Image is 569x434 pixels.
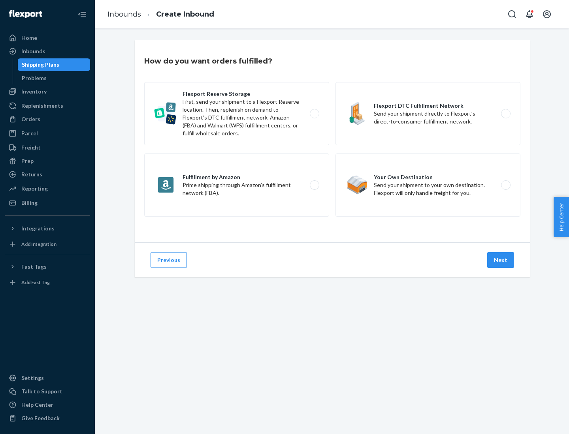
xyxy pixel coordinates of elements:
a: Parcel [5,127,90,140]
a: Add Integration [5,238,90,251]
div: Settings [21,374,44,382]
a: Prep [5,155,90,167]
div: Talk to Support [21,387,62,395]
div: Replenishments [21,102,63,110]
a: Inbounds [107,10,141,19]
a: Shipping Plans [18,58,90,71]
div: Returns [21,170,42,178]
a: Inventory [5,85,90,98]
button: Fast Tags [5,260,90,273]
button: Next [487,252,514,268]
button: Previous [151,252,187,268]
a: Inbounds [5,45,90,58]
a: Freight [5,141,90,154]
button: Open Search Box [504,6,520,22]
button: Close Navigation [74,6,90,22]
div: Billing [21,199,38,207]
div: Fast Tags [21,263,47,271]
button: Integrations [5,222,90,235]
a: Create Inbound [156,10,214,19]
div: Give Feedback [21,414,60,422]
div: Problems [22,74,47,82]
a: Home [5,32,90,44]
div: Add Fast Tag [21,279,50,286]
div: Parcel [21,129,38,137]
div: Inbounds [21,47,45,55]
div: Orders [21,115,40,123]
div: Shipping Plans [22,61,59,69]
a: Returns [5,168,90,181]
button: Open notifications [522,6,537,22]
a: Reporting [5,182,90,195]
div: Integrations [21,224,55,232]
div: Freight [21,144,41,152]
div: Add Integration [21,241,57,247]
div: Home [21,34,37,42]
img: Flexport logo [9,10,42,18]
button: Give Feedback [5,412,90,425]
div: Prep [21,157,34,165]
a: Talk to Support [5,385,90,398]
div: Reporting [21,185,48,193]
ol: breadcrumbs [101,3,220,26]
a: Help Center [5,398,90,411]
button: Open account menu [539,6,555,22]
div: Inventory [21,88,47,95]
a: Add Fast Tag [5,276,90,289]
a: Settings [5,372,90,384]
a: Orders [5,113,90,125]
button: Help Center [554,197,569,237]
a: Replenishments [5,99,90,112]
div: Help Center [21,401,53,409]
a: Billing [5,196,90,209]
h3: How do you want orders fulfilled? [144,56,272,66]
a: Problems [18,72,90,84]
